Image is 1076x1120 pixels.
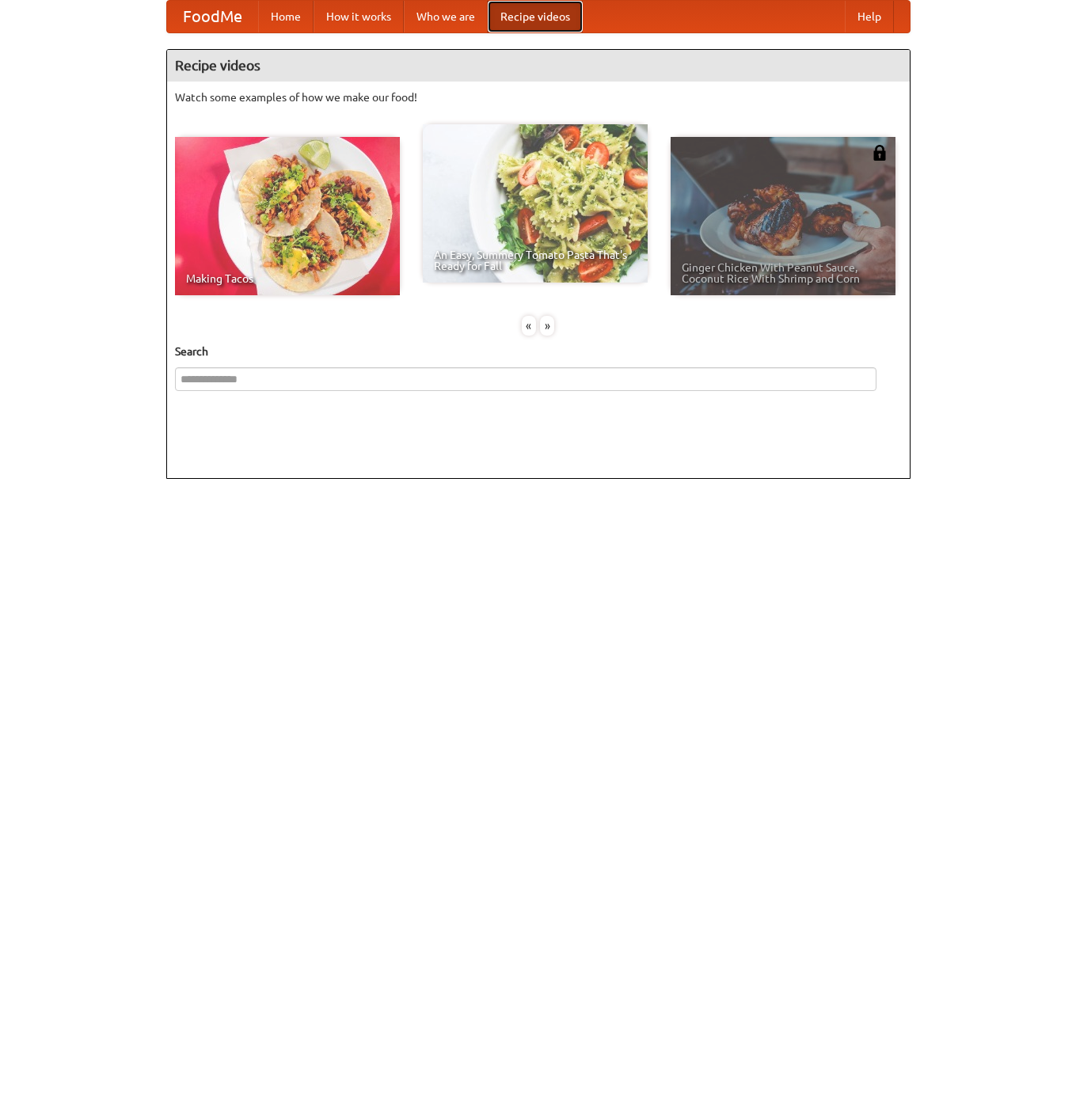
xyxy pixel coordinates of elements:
div: » [540,316,554,336]
h4: Recipe videos [167,50,910,82]
h5: Search [175,344,902,359]
p: Watch some examples of how we make our food! [175,89,902,105]
a: Home [258,1,314,32]
img: 483408.png [872,145,888,161]
span: Making Tacos [186,273,389,284]
div: « [522,316,536,336]
a: Help [845,1,894,32]
a: Making Tacos [175,137,400,295]
a: Who we are [404,1,488,32]
a: Recipe videos [488,1,583,32]
a: An Easy, Summery Tomato Pasta That's Ready for Fall [423,124,648,283]
span: An Easy, Summery Tomato Pasta That's Ready for Fall [434,249,637,271]
a: How it works [314,1,404,32]
a: FoodMe [167,1,258,32]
